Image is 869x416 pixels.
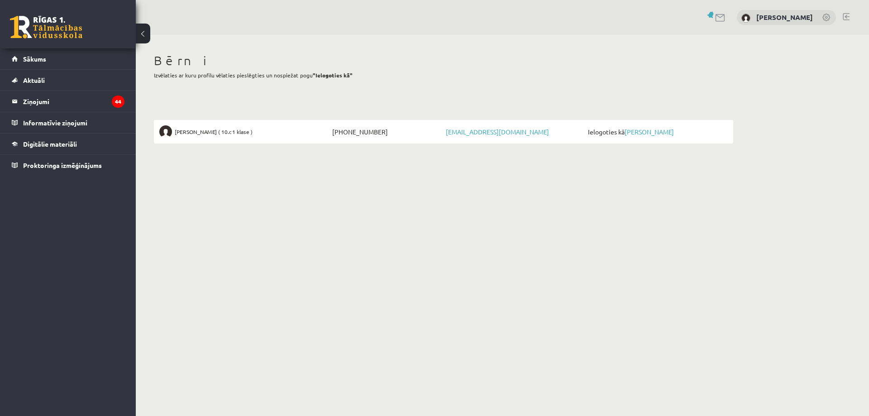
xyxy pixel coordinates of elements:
b: "Ielogoties kā" [313,72,353,79]
a: [PERSON_NAME] [756,13,813,22]
a: Informatīvie ziņojumi [12,112,124,133]
span: [PERSON_NAME] ( 10.c1 klase ) [175,125,253,138]
span: Aktuāli [23,76,45,84]
a: Rīgas 1. Tālmācības vidusskola [10,16,82,38]
a: Sākums [12,48,124,69]
img: Linda Frēliha [741,14,750,23]
span: Ielogoties kā [586,125,728,138]
h1: Bērni [154,53,733,68]
a: Aktuāli [12,70,124,91]
legend: Informatīvie ziņojumi [23,112,124,133]
span: Sākums [23,55,46,63]
span: Digitālie materiāli [23,140,77,148]
p: Izvēlaties ar kuru profilu vēlaties pieslēgties un nospiežat pogu [154,71,733,79]
a: Digitālie materiāli [12,134,124,154]
i: 44 [112,96,124,108]
a: Ziņojumi44 [12,91,124,112]
a: [EMAIL_ADDRESS][DOMAIN_NAME] [446,128,549,136]
span: [PHONE_NUMBER] [330,125,444,138]
a: Proktoringa izmēģinājums [12,155,124,176]
a: [PERSON_NAME] [625,128,674,136]
legend: Ziņojumi [23,91,124,112]
span: Proktoringa izmēģinājums [23,161,102,169]
img: Aleksis Frēlihs [159,125,172,138]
